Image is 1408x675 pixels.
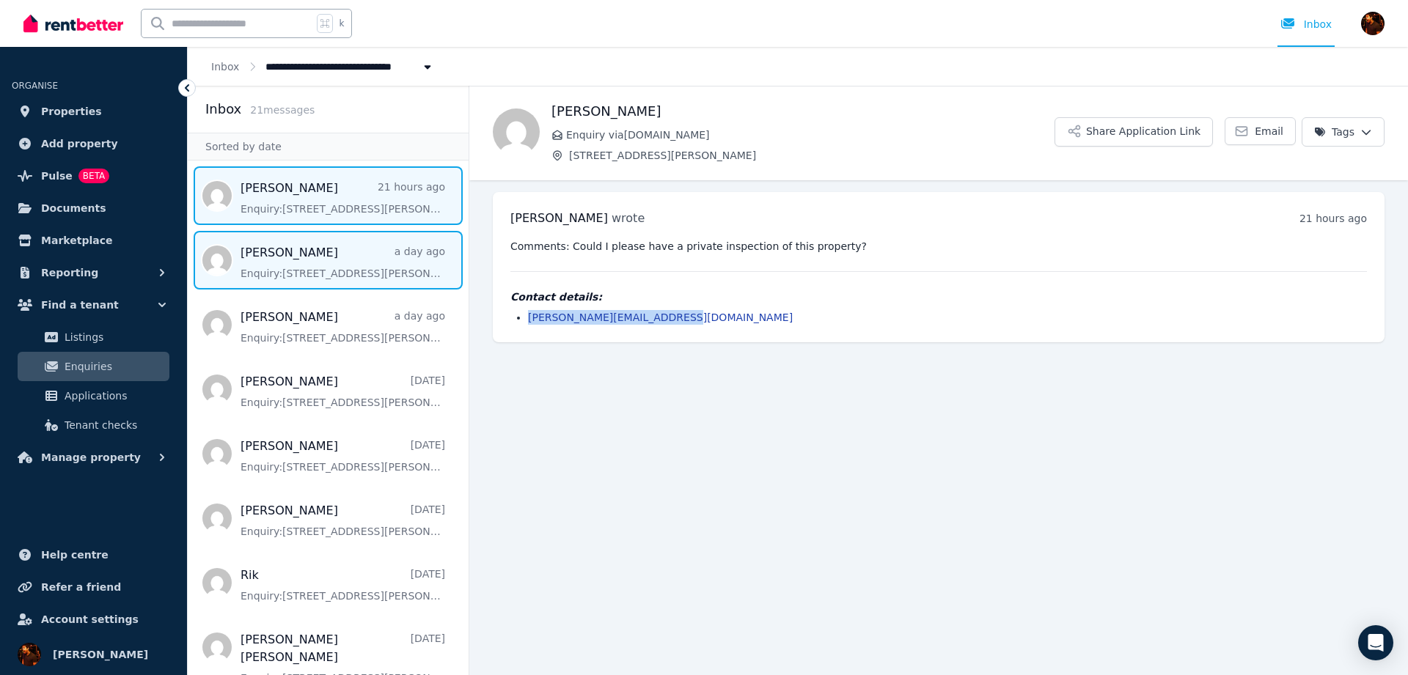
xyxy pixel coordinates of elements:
div: Sorted by date [188,133,469,161]
h1: [PERSON_NAME] [551,101,1055,122]
nav: Breadcrumb [188,47,458,86]
a: Account settings [12,605,175,634]
span: Documents [41,199,106,217]
span: Listings [65,328,164,346]
span: Enquiries [65,358,164,375]
span: BETA [78,169,109,183]
span: Email [1255,124,1283,139]
a: Help centre [12,540,175,569]
span: [PERSON_NAME] [53,646,148,663]
a: [PERSON_NAME]a day agoEnquiry:[STREET_ADDRESS][PERSON_NAME]. [241,244,445,281]
a: [PERSON_NAME]21 hours agoEnquiry:[STREET_ADDRESS][PERSON_NAME]. [241,180,445,216]
pre: Comments: Could I please have a private inspection of this property? [510,239,1367,254]
a: Marketplace [12,226,175,255]
span: Tenant checks [65,416,164,434]
span: Refer a friend [41,578,121,596]
div: Open Intercom Messenger [1358,625,1393,660]
a: [PERSON_NAME][EMAIL_ADDRESS][DOMAIN_NAME] [528,311,793,323]
span: 21 message s [250,104,315,116]
a: [PERSON_NAME][DATE]Enquiry:[STREET_ADDRESS][PERSON_NAME]. [241,502,445,539]
button: Reporting [12,258,175,287]
img: Sergio Lourenco da Silva [18,643,41,666]
div: Inbox [1280,17,1332,32]
a: Inbox [211,61,239,73]
span: Marketplace [41,232,112,249]
a: Refer a friend [12,572,175,602]
span: Reporting [41,264,98,281]
a: [PERSON_NAME][DATE]Enquiry:[STREET_ADDRESS][PERSON_NAME]. [241,373,445,410]
a: Tenant checks [18,410,169,440]
a: [PERSON_NAME][DATE]Enquiry:[STREET_ADDRESS][PERSON_NAME]. [241,438,445,474]
span: Applications [65,387,164,405]
button: Tags [1302,117,1385,147]
img: Barry [493,108,540,155]
a: Listings [18,322,169,352]
img: RentBetter [23,12,123,34]
span: k [339,18,344,29]
h4: Contact details: [510,289,1367,304]
span: ORGANISE [12,81,58,91]
button: Manage property [12,443,175,472]
span: Help centre [41,546,109,564]
span: Enquiry via [DOMAIN_NAME] [566,128,1055,142]
span: Manage property [41,449,141,466]
a: Enquiries [18,352,169,381]
a: [PERSON_NAME]a day agoEnquiry:[STREET_ADDRESS][PERSON_NAME]. [241,309,445,345]
span: Properties [41,103,102,120]
h2: Inbox [205,99,241,119]
a: Properties [12,97,175,126]
span: [PERSON_NAME] [510,211,608,225]
span: wrote [612,211,645,225]
span: Tags [1314,125,1354,139]
span: Pulse [41,167,73,185]
a: Applications [18,381,169,410]
button: Find a tenant [12,290,175,320]
a: Rik[DATE]Enquiry:[STREET_ADDRESS][PERSON_NAME]. [241,567,445,603]
img: Sergio Lourenco da Silva [1361,12,1385,35]
span: [STREET_ADDRESS][PERSON_NAME] [569,148,1055,163]
a: Add property [12,129,175,158]
time: 21 hours ago [1299,213,1367,224]
span: Find a tenant [41,296,119,314]
span: Add property [41,135,118,152]
a: Email [1225,117,1296,145]
button: Share Application Link [1055,117,1213,147]
a: PulseBETA [12,161,175,191]
span: Account settings [41,611,139,628]
a: Documents [12,193,175,223]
